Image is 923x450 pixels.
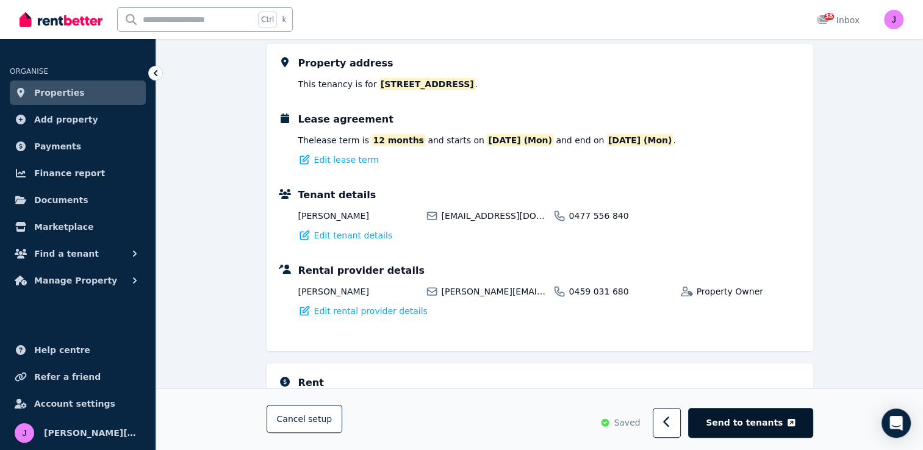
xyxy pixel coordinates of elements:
span: k [282,15,286,24]
button: Edit rental provider details [298,305,428,317]
div: This tenancy is for . [298,78,478,90]
img: james.julian.hotchkiss@gmail.com [15,423,34,443]
span: Manage Property [34,273,117,288]
span: [EMAIL_ADDRESS][DOMAIN_NAME] [442,210,546,222]
span: Refer a friend [34,370,101,384]
img: james.julian.hotchkiss@gmail.com [884,10,903,29]
span: Marketplace [34,220,93,234]
span: Help centre [34,343,90,357]
span: Find a tenant [34,246,99,261]
span: Add property [34,112,98,127]
button: Send to tenants [688,409,813,438]
a: Finance report [10,161,146,185]
span: Properties [34,85,85,100]
button: Edit tenant details [298,229,393,241]
span: Edit rental provider details [314,305,428,317]
span: 38 [824,13,834,20]
span: 12 months [372,134,425,146]
a: Properties [10,80,146,105]
span: ORGANISE [10,67,48,76]
img: RentBetter [20,10,102,29]
span: Cancel [277,415,332,424]
span: Account settings [34,396,115,411]
button: Cancelsetup [267,405,343,434]
span: Edit lease term [314,154,379,166]
h5: Rent [298,376,324,390]
span: Ctrl [258,12,277,27]
a: Help centre [10,338,146,362]
span: Saved [614,417,640,429]
span: setup [308,413,332,426]
span: [STREET_ADDRESS] [379,78,475,90]
a: Documents [10,188,146,212]
div: The lease term is and starts on and end on . [298,134,676,146]
a: Payments [10,134,146,159]
span: [PERSON_NAME] [298,210,418,222]
button: Manage Property [10,268,146,293]
h5: Property address [298,56,393,71]
a: Refer a friend [10,365,146,389]
img: Landlord Details [279,265,291,274]
span: [DATE] (Mon) [607,134,673,146]
h5: Tenant details [298,188,376,202]
a: Account settings [10,391,146,416]
span: Send to tenants [706,417,783,429]
button: Edit lease term [298,154,379,166]
span: [PERSON_NAME][EMAIL_ADDRESS][PERSON_NAME][PERSON_NAME][DOMAIN_NAME] [44,426,141,440]
div: Open Intercom Messenger [882,409,911,438]
span: [PERSON_NAME][EMAIL_ADDRESS][PERSON_NAME][PERSON_NAME][DOMAIN_NAME] [442,285,546,298]
span: [PERSON_NAME] [298,285,418,298]
span: Property Owner [697,285,801,298]
span: Edit tenant details [314,229,393,241]
a: Add property [10,107,146,132]
span: Documents [34,193,88,207]
span: Payments [34,139,81,154]
span: Finance report [34,166,105,180]
h5: Rental provider details [298,263,425,278]
span: 0477 556 840 [569,210,673,222]
a: Marketplace [10,215,146,239]
h5: Lease agreement [298,112,393,127]
button: Find a tenant [10,241,146,266]
span: 0459 031 680 [569,285,673,298]
div: Inbox [817,14,860,26]
span: [DATE] (Mon) [487,134,553,146]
